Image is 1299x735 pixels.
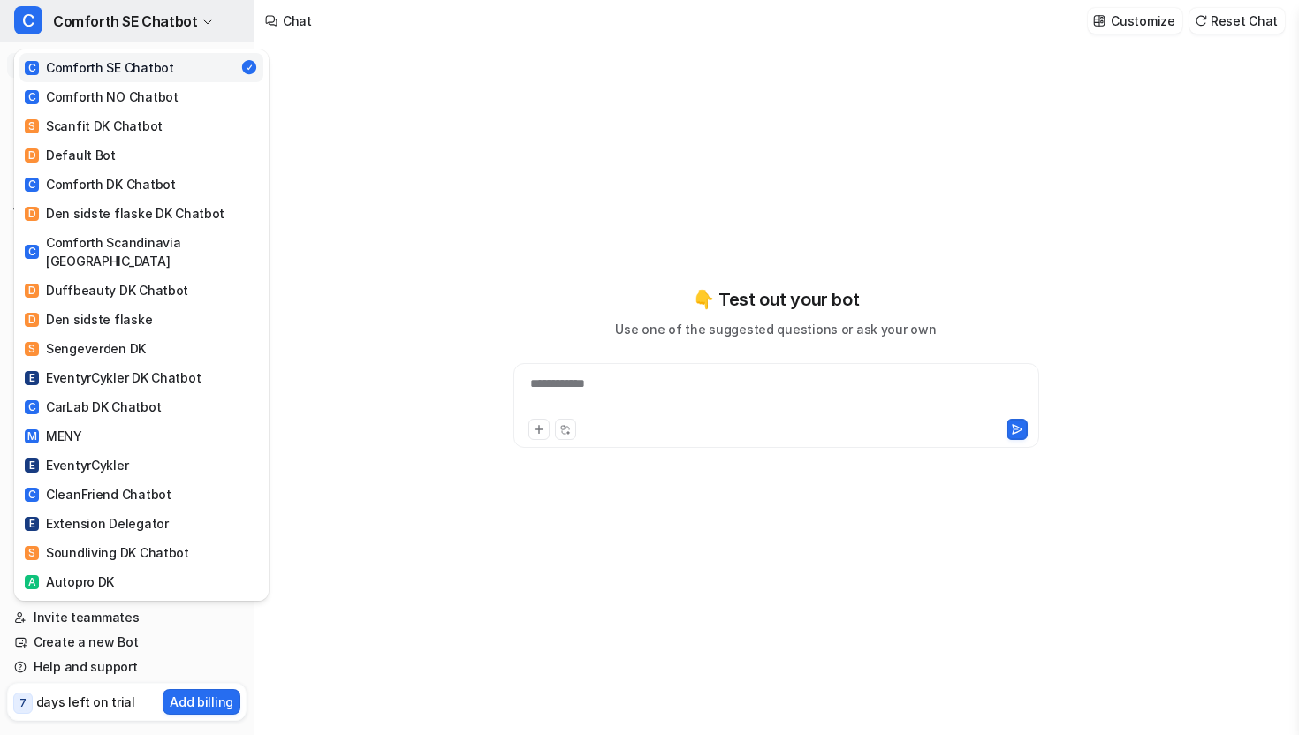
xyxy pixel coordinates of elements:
div: Comforth SE Chatbot [25,58,174,77]
span: Comforth SE Chatbot [53,9,197,34]
div: Extension Delegator [25,514,169,533]
div: CleanFriend Chatbot [25,485,171,504]
div: Autopro DK [25,572,114,591]
span: C [25,178,39,192]
div: Den sidste flaske [25,310,152,329]
div: Comforth Scandinavia [GEOGRAPHIC_DATA] [25,233,258,270]
div: CComforth SE Chatbot [14,49,269,601]
div: Scanfit DK Chatbot [25,117,163,135]
span: D [25,207,39,221]
div: Soundliving DK Chatbot [25,543,189,562]
div: Sengeverden DK [25,339,146,358]
span: C [14,6,42,34]
span: C [25,245,39,259]
div: Duffbeauty DK Chatbot [25,281,188,299]
span: S [25,342,39,356]
div: Den sidste flaske DK Chatbot [25,204,224,223]
div: Default Bot [25,146,116,164]
span: E [25,458,39,473]
span: C [25,400,39,414]
div: MENY [25,427,82,445]
span: S [25,546,39,560]
span: D [25,313,39,327]
div: Comforth NO Chatbot [25,87,179,106]
span: C [25,90,39,104]
span: E [25,371,39,385]
span: D [25,148,39,163]
div: CarLab DK Chatbot [25,398,161,416]
span: S [25,119,39,133]
span: C [25,61,39,75]
span: D [25,284,39,298]
span: C [25,488,39,502]
div: Comforth DK Chatbot [25,175,176,193]
span: M [25,429,39,443]
div: EventyrCykler DK Chatbot [25,368,201,387]
div: EventyrCykler [25,456,128,474]
span: E [25,517,39,531]
span: A [25,575,39,589]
